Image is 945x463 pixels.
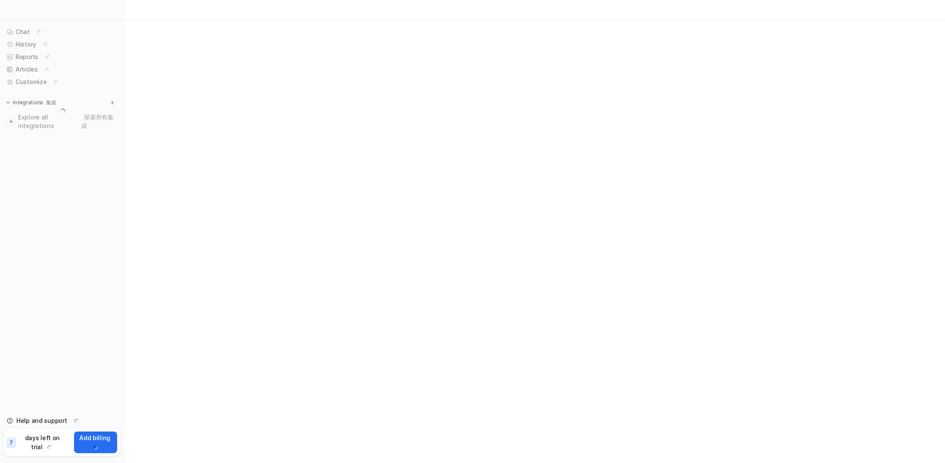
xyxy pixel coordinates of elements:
[109,100,115,106] img: menu_add.svg
[3,26,120,38] a: Chat
[3,38,120,50] a: History
[7,117,15,126] img: explore all integrations
[74,432,117,453] button: Add billing
[46,99,56,106] font: 集成
[77,433,114,451] p: Add billing
[13,99,56,106] p: Integrations
[3,51,120,63] a: Reports
[18,110,117,133] span: Explore all integrations
[3,76,120,88] a: Customize
[9,439,13,447] p: 7
[18,433,67,451] p: days left on trial
[81,113,114,129] font: 探索所有集成
[3,98,59,107] button: Integrations 集成
[3,116,120,128] a: Explore all integrations 探索所有集成
[3,415,120,427] a: Help and support
[5,100,11,106] img: expand menu
[3,63,120,75] a: Articles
